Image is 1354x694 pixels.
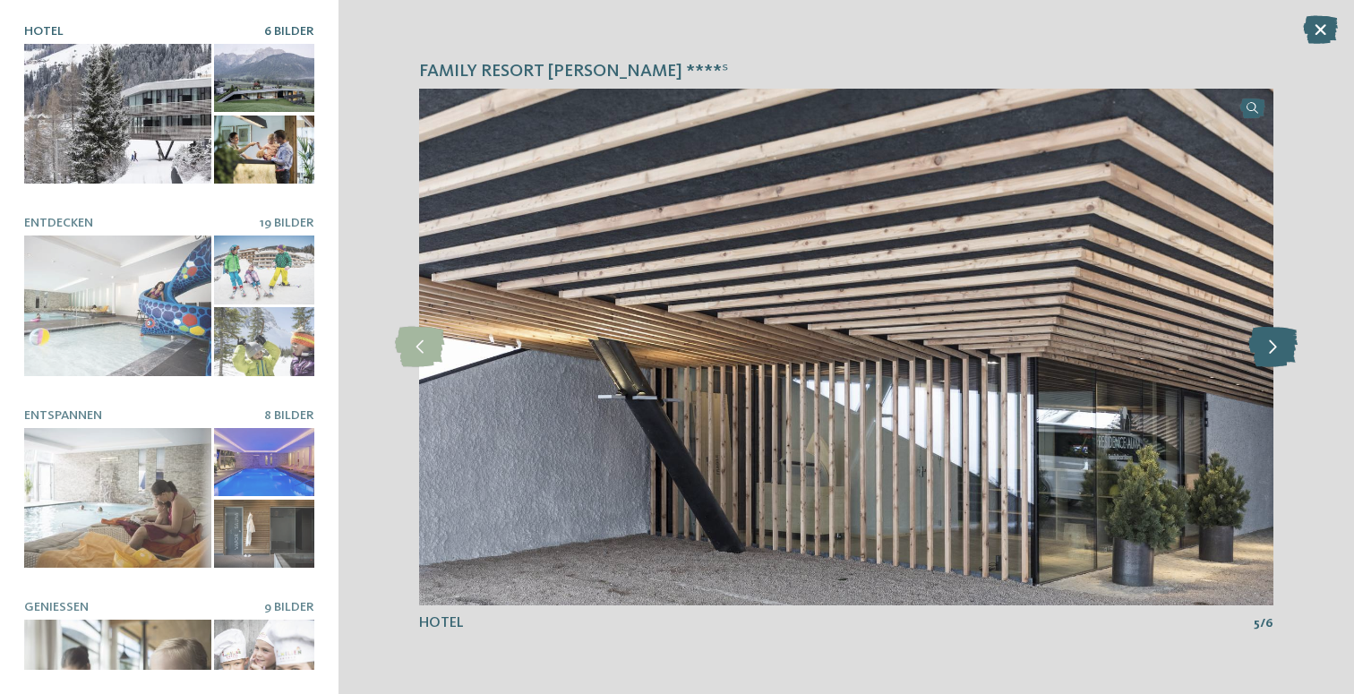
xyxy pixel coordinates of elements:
span: Entspannen [24,409,102,422]
span: Family Resort [PERSON_NAME] ****ˢ [419,60,728,85]
span: 8 Bilder [264,409,314,422]
span: 19 Bilder [260,217,314,229]
span: 5 [1254,614,1260,632]
img: Family Resort Rainer ****ˢ [419,89,1273,605]
span: Genießen [24,601,89,613]
span: 6 [1265,614,1273,632]
span: / [1260,614,1265,632]
span: Hotel [24,25,64,38]
span: 9 Bilder [264,601,314,613]
span: Entdecken [24,217,93,229]
span: 6 Bilder [264,25,314,38]
span: Hotel [419,616,464,630]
